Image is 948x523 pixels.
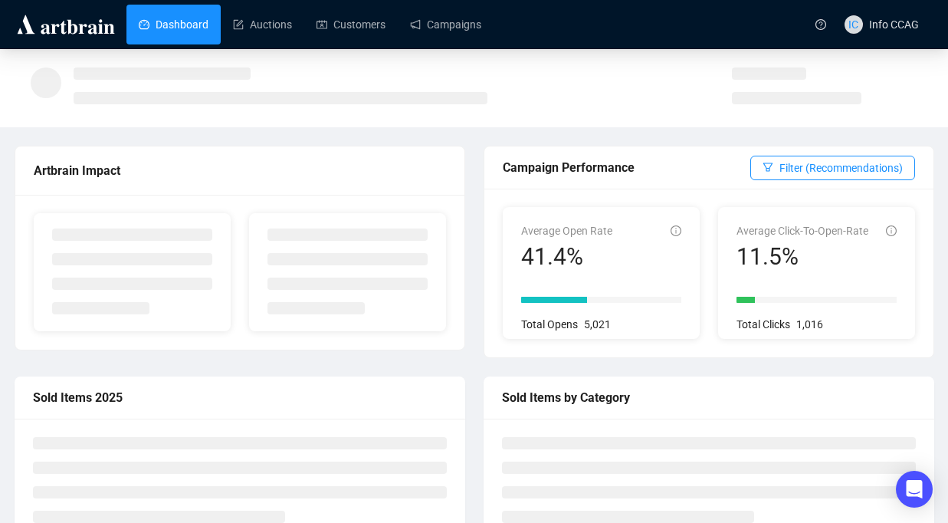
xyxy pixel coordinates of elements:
[763,162,773,173] span: filter
[736,225,868,237] span: Average Click-To-Open-Rate
[584,318,611,331] span: 5,021
[521,225,612,237] span: Average Open Rate
[139,5,208,44] a: Dashboard
[317,5,385,44] a: Customers
[736,242,868,271] div: 11.5%
[736,318,790,331] span: Total Clicks
[886,225,897,236] span: info-circle
[233,5,292,44] a: Auctions
[33,388,447,407] div: Sold Items 2025
[502,388,916,407] div: Sold Items by Category
[815,19,826,30] span: question-circle
[410,5,481,44] a: Campaigns
[34,161,446,180] div: Artbrain Impact
[896,471,933,508] div: Open Intercom Messenger
[671,225,681,236] span: info-circle
[848,16,858,33] span: IC
[503,158,750,177] div: Campaign Performance
[779,160,903,176] span: Filter (Recommendations)
[869,18,919,31] span: Info CCAG
[15,12,117,37] img: logo
[521,242,612,271] div: 41.4%
[750,156,915,180] button: Filter (Recommendations)
[521,318,578,331] span: Total Opens
[796,318,823,331] span: 1,016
